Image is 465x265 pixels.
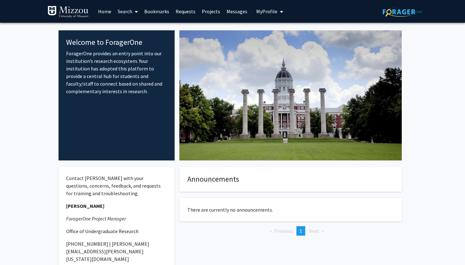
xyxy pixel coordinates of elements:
p: [PHONE_NUMBER] | [PERSON_NAME][EMAIL_ADDRESS][PERSON_NAME][US_STATE][DOMAIN_NAME] [66,240,167,263]
iframe: Chat [5,237,27,260]
a: Home [95,0,115,22]
p: There are currently no announcements. [187,206,394,214]
p: Office of Undergraduate Research [66,227,167,235]
p: Contact [PERSON_NAME] with your questions, concerns, feedback, and requests for training and trou... [66,174,167,197]
img: University of Missouri Logo [47,6,89,18]
h4: Announcements [187,175,394,184]
a: Messages [223,0,251,22]
img: ForagerOne Logo [383,7,422,17]
span: Next [309,228,319,234]
a: Search [115,0,141,22]
span: 1 [300,228,302,234]
span: My Profile [256,8,277,15]
a: Requests [172,0,199,22]
a: Projects [199,0,223,22]
em: ForagerOne Project Manager [66,215,126,222]
strong: [PERSON_NAME] [66,203,104,209]
a: Bookmarks [141,0,172,22]
ul: Pagination [179,226,402,236]
h4: Welcome to ForagerOne [66,38,167,47]
span: Previous [274,228,293,234]
img: Cover Image [179,30,402,160]
p: ForagerOne provides an entry point into our institution’s research ecosystem. Your institution ha... [66,50,167,95]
